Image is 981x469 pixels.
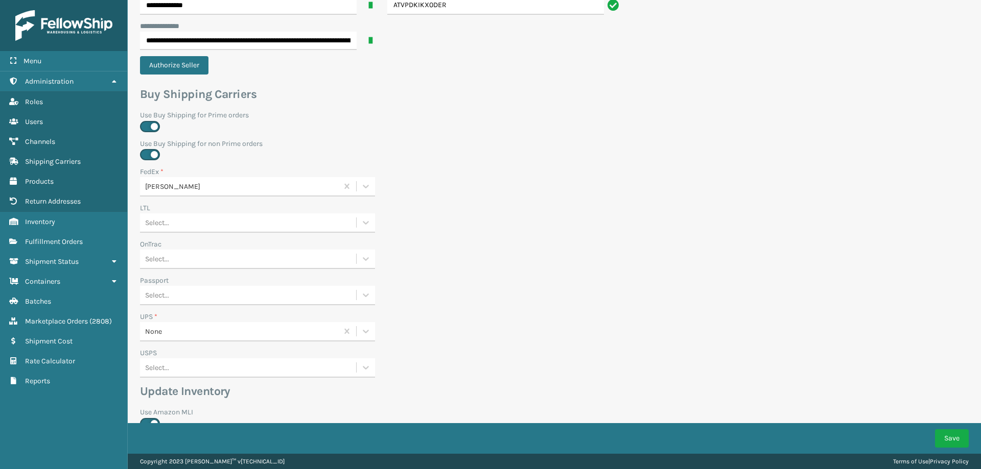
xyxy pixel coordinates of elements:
h3: Buy Shipping Carriers [140,87,622,102]
span: Batches [25,297,51,306]
label: FedEx [140,166,163,177]
button: Authorize Seller [140,56,208,75]
span: Users [25,117,43,126]
span: Shipment Cost [25,337,73,345]
span: Fulfillment Orders [25,237,83,246]
span: Return Addresses [25,197,81,206]
a: Privacy Policy [930,458,969,465]
label: Passport [140,275,169,286]
label: OnTrac [140,239,161,250]
a: Terms of Use [893,458,928,465]
span: ( 2808 ) [89,317,112,326]
span: Shipment Status [25,257,79,266]
div: Select... [145,290,169,301]
div: | [893,454,969,469]
img: logo [15,10,112,41]
span: Products [25,177,54,186]
label: Use Buy Shipping for non Prime orders [140,138,622,149]
button: Save [935,429,969,448]
div: Select... [145,217,169,228]
span: Roles [25,97,43,106]
label: USPS [140,348,157,358]
div: Select... [145,362,169,373]
div: None [145,326,339,337]
span: Channels [25,137,55,146]
span: Inventory [25,217,55,226]
label: LTL [140,203,150,213]
span: Marketplace Orders [25,317,88,326]
span: Shipping Carriers [25,157,81,166]
label: Use Amazon MLI [140,407,622,417]
a: Authorize Seller [140,61,215,69]
div: [PERSON_NAME] [145,181,339,192]
span: Containers [25,277,60,286]
h3: Update Inventory [140,384,622,399]
span: Menu [24,57,41,65]
label: UPS [140,311,157,322]
span: Reports [25,377,50,385]
label: Use Buy Shipping for Prime orders [140,110,622,120]
p: Copyright 2023 [PERSON_NAME]™ v [TECHNICAL_ID] [140,454,285,469]
div: Select... [145,254,169,264]
span: Rate Calculator [25,357,75,365]
span: Administration [25,77,74,86]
